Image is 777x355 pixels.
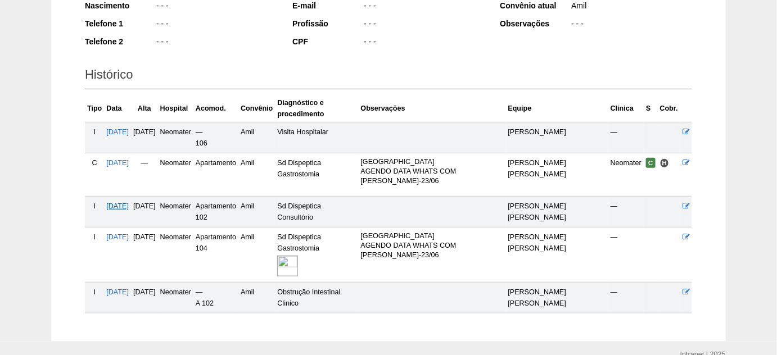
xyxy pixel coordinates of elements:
[506,153,608,196] td: [PERSON_NAME] [PERSON_NAME]
[104,95,131,122] th: Data
[292,36,363,47] div: CPF
[87,201,102,212] div: I
[133,202,156,210] span: [DATE]
[158,122,193,153] td: Neomater
[275,227,358,283] td: Sd Dispeptica Gastrostomia
[238,197,275,227] td: Amil
[155,36,277,50] div: - - -
[646,158,656,168] span: Confirmada
[292,18,363,29] div: Profissão
[133,288,156,296] span: [DATE]
[608,227,644,283] td: —
[193,283,238,313] td: — A 102
[608,283,644,313] td: —
[608,95,644,122] th: Clínica
[106,288,129,296] a: [DATE]
[363,18,485,32] div: - - -
[158,197,193,227] td: Neomater
[106,202,129,210] a: [DATE]
[106,233,129,241] a: [DATE]
[608,153,644,196] td: Neomater
[238,122,275,153] td: Amil
[506,283,608,313] td: [PERSON_NAME] [PERSON_NAME]
[85,63,692,89] h2: Histórico
[361,231,504,260] p: [GEOGRAPHIC_DATA] AGENDO DATA WHATS COM [PERSON_NAME]-23/06
[608,122,644,153] td: —
[133,233,156,241] span: [DATE]
[275,95,358,122] th: Diagnóstico e procedimento
[158,283,193,313] td: Neomater
[506,197,608,227] td: [PERSON_NAME] [PERSON_NAME]
[85,95,104,122] th: Tipo
[193,197,238,227] td: Apartamento 102
[158,95,193,122] th: Hospital
[106,159,129,167] a: [DATE]
[87,286,102,298] div: I
[644,95,658,122] th: S
[238,283,275,313] td: Amil
[155,18,277,32] div: - - -
[238,95,275,122] th: Convênio
[361,157,504,186] p: [GEOGRAPHIC_DATA] AGENDO DATA WHATS COM [PERSON_NAME]-23/06
[158,227,193,283] td: Neomater
[87,231,102,243] div: I
[658,95,680,122] th: Cobr.
[275,153,358,196] td: Sd Dispeptica Gastrostomia
[506,95,608,122] th: Equipe
[363,36,485,50] div: - - -
[87,157,102,169] div: C
[85,36,155,47] div: Telefone 2
[158,153,193,196] td: Neomater
[506,227,608,283] td: [PERSON_NAME] [PERSON_NAME]
[193,227,238,283] td: Apartamento 104
[85,18,155,29] div: Telefone 1
[506,122,608,153] td: [PERSON_NAME]
[193,153,238,196] td: Apartamento
[106,128,129,136] a: [DATE]
[193,95,238,122] th: Acomod.
[275,283,358,313] td: Obstrução Intestinal Clinico
[275,122,358,153] td: Visita Hospitalar
[238,227,275,283] td: Amil
[500,18,570,29] div: Observações
[275,197,358,227] td: Sd Dispeptica Consultório
[193,122,238,153] td: — 106
[133,128,156,136] span: [DATE]
[131,95,158,122] th: Alta
[660,158,670,168] span: Hospital
[87,126,102,138] div: I
[608,197,644,227] td: —
[238,153,275,196] td: Amil
[570,18,692,32] div: - - -
[131,153,158,196] td: —
[359,95,506,122] th: Observações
